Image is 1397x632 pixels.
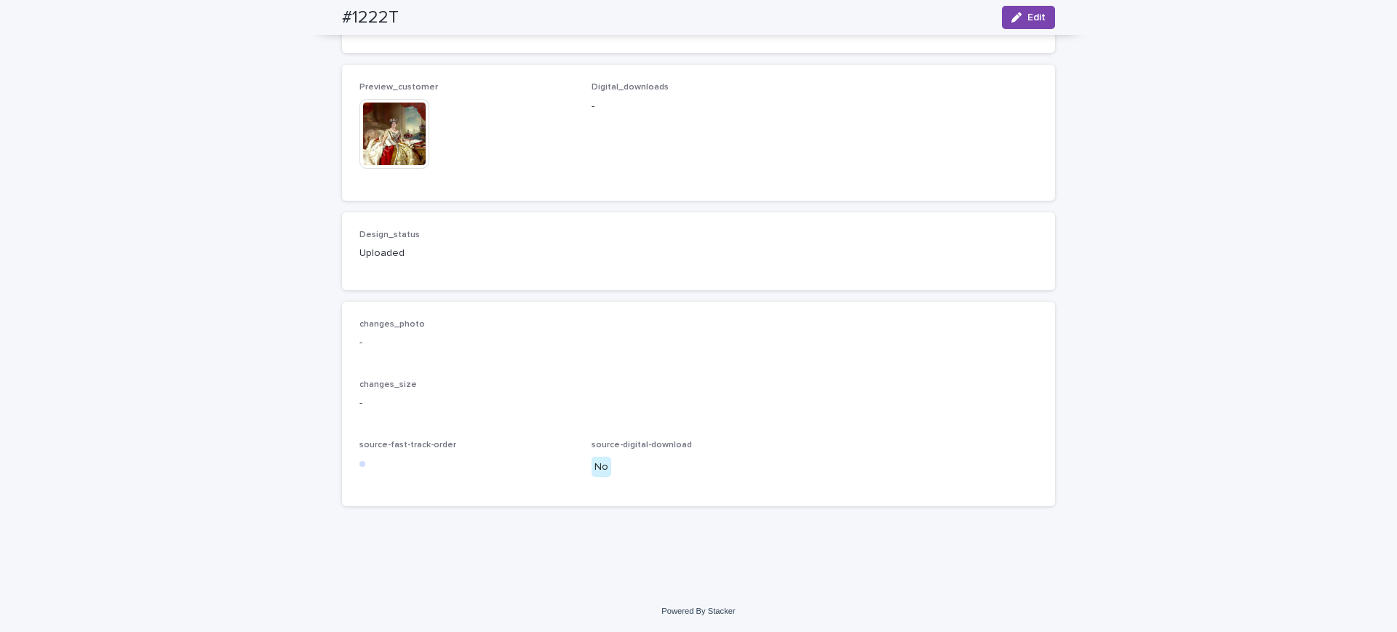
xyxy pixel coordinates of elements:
[342,7,399,28] h2: #1222T
[592,441,692,449] span: source-digital-download
[661,607,735,615] a: Powered By Stacker
[592,457,611,478] div: No
[359,320,425,329] span: changes_photo
[359,231,420,239] span: Design_status
[1027,12,1046,23] span: Edit
[592,99,806,114] p: -
[1002,6,1055,29] button: Edit
[359,380,417,389] span: changes_size
[359,83,438,92] span: Preview_customer
[359,335,1038,351] p: -
[359,441,456,449] span: source-fast-track-order
[359,396,1038,411] p: -
[359,246,574,261] p: Uploaded
[592,83,669,92] span: Digital_downloads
